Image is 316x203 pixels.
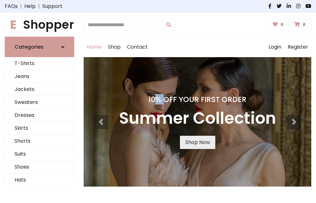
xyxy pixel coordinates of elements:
a: Hats [5,174,74,187]
a: Support [42,3,63,10]
a: T-Shirts [5,57,74,70]
a: 0 [290,19,311,31]
span: E [5,16,22,33]
a: Jeans [5,70,74,83]
span: 0 [279,22,285,27]
a: Dresses [5,109,74,122]
a: Register [284,37,311,57]
h1: Shopper [5,18,74,32]
span: 0 [301,22,307,27]
h3: Summer Collection [119,109,276,128]
h6: Categories [15,44,44,50]
a: Contact [124,37,151,57]
h4: 10% Off Your First Order [119,95,276,104]
a: Home [84,37,105,57]
a: Help [24,3,36,10]
a: EShopper [5,18,74,32]
a: Shop [105,37,124,57]
a: Login [265,37,284,57]
a: Suits [5,148,74,161]
a: Shorts [5,135,74,148]
a: Jackets [5,83,74,96]
a: Skirts [5,122,74,135]
a: Sweaters [5,96,74,109]
a: Shop Now [180,136,215,149]
a: 0 [269,19,289,31]
span: | [36,3,42,10]
a: FAQs [5,3,18,10]
span: | [18,3,24,10]
a: Shoes [5,161,74,174]
a: Categories [5,37,74,57]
